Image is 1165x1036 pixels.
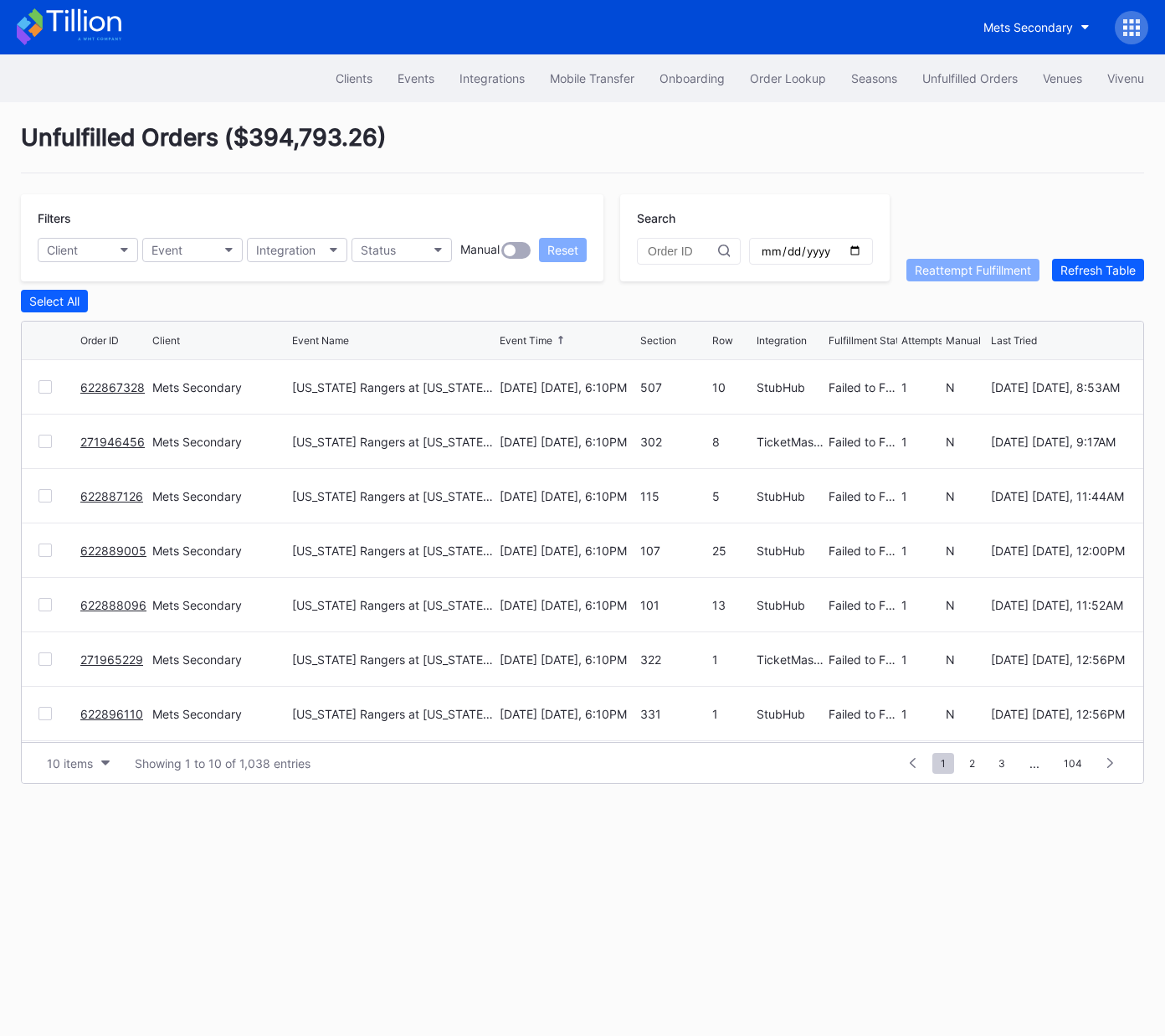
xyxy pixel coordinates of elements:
div: Attempts [901,334,943,347]
div: [DATE] [DATE], 6:10PM [500,652,635,667]
div: [DATE] [DATE], 9:17AM [991,435,1127,449]
div: [US_STATE] Rangers at [US_STATE] Mets [292,435,495,449]
div: Manual [946,334,981,347]
input: Order ID [648,245,718,258]
div: 107 [640,544,708,558]
div: 302 [640,435,708,449]
div: 1 [901,489,942,503]
button: Refresh Table [1052,259,1144,281]
span: 3 [990,753,1014,774]
div: [US_STATE] Rangers at [US_STATE] Mets [292,652,495,667]
div: 8 [712,435,753,449]
div: 331 [640,707,708,721]
div: StubHub [757,544,824,558]
div: Last Tried [991,334,1037,347]
button: Vivenu [1095,63,1157,94]
div: N [946,380,987,394]
div: Refresh Table [1060,263,1136,277]
button: Integrations [447,63,537,94]
button: Order Lookup [737,63,839,94]
div: N [946,435,987,449]
div: N [946,489,987,503]
div: [US_STATE] Rangers at [US_STATE] Mets [292,489,495,503]
div: Manual [460,242,500,259]
div: 13 [712,598,753,612]
div: 322 [640,652,708,667]
div: Search [637,211,873,225]
div: Venues [1043,71,1082,85]
div: [DATE] [DATE], 12:56PM [991,707,1127,721]
div: 1 [901,435,942,449]
div: StubHub [757,598,824,612]
div: Order Lookup [750,71,826,85]
button: Reset [539,238,587,262]
div: 5 [712,489,753,503]
div: Failed to Fulfill [829,489,896,503]
div: Mets Secondary [152,544,288,558]
div: N [946,652,987,667]
span: 104 [1055,753,1091,774]
a: Mobile Transfer [537,63,647,94]
div: TicketMasterResale [757,435,824,449]
button: 10 items [38,752,118,775]
button: Status [352,238,452,262]
div: Reset [547,243,578,257]
div: 10 [712,380,753,394]
div: Failed to Fulfill [829,652,896,667]
span: 2 [961,753,983,774]
a: Onboarding [647,63,737,94]
div: Filters [38,211,587,225]
div: N [946,544,987,558]
div: Events [398,71,434,85]
span: 1 [932,753,954,774]
button: Venues [1030,63,1095,94]
div: Vivenu [1107,71,1144,85]
div: Section [640,334,676,347]
div: Mets Secondary [152,380,288,394]
div: 10 items [47,756,93,771]
a: 622896110 [80,707,143,721]
div: Client [47,243,78,257]
div: Mets Secondary [152,598,288,612]
div: [DATE] [DATE], 6:10PM [500,380,635,394]
div: [DATE] [DATE], 12:00PM [991,544,1127,558]
div: N [946,707,987,721]
div: Clients [336,71,372,85]
div: Showing 1 to 10 of 1,038 entries [135,756,310,771]
div: Failed to Fulfill [829,707,896,721]
div: 1 [901,652,942,667]
button: Events [385,63,447,94]
button: Client [38,238,138,262]
div: Event Name [292,334,349,347]
div: [US_STATE] Rangers at [US_STATE] Mets [292,707,495,721]
div: Order ID [80,334,119,347]
a: 622888096 [80,598,146,612]
div: Integration [757,334,807,347]
button: Event [142,238,243,262]
div: [DATE] [DATE], 8:53AM [991,380,1127,394]
div: Mets Secondary [152,435,288,449]
div: Onboarding [659,71,725,85]
a: Unfulfilled Orders [910,63,1030,94]
div: 115 [640,489,708,503]
div: Fulfillment Status [829,334,910,347]
div: [US_STATE] Rangers at [US_STATE] Mets [292,598,495,612]
div: Row [712,334,733,347]
div: Client [152,334,180,347]
div: 25 [712,544,753,558]
div: StubHub [757,489,824,503]
a: 271946456 [80,435,145,449]
a: 622867328 [80,380,145,394]
div: Integration [256,243,316,257]
div: [DATE] [DATE], 6:10PM [500,707,635,721]
div: ... [1017,756,1052,771]
button: Seasons [839,63,910,94]
div: Mets Secondary [983,20,1073,34]
div: N [946,598,987,612]
div: 1 [901,598,942,612]
div: Unfulfilled Orders ( $394,793.26 ) [21,123,1144,173]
